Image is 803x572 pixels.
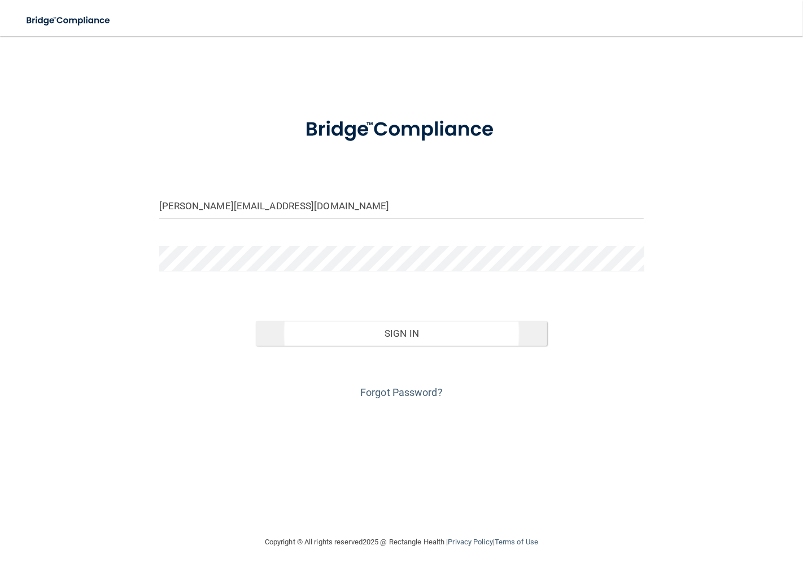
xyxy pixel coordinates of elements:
[159,193,644,219] input: Email
[285,104,518,156] img: bridge_compliance_login_screen.278c3ca4.svg
[256,321,547,346] button: Sign In
[495,538,538,546] a: Terms of Use
[448,538,492,546] a: Privacy Policy
[360,386,443,398] a: Forgot Password?
[17,9,121,32] img: bridge_compliance_login_screen.278c3ca4.svg
[195,524,608,560] div: Copyright © All rights reserved 2025 @ Rectangle Health | |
